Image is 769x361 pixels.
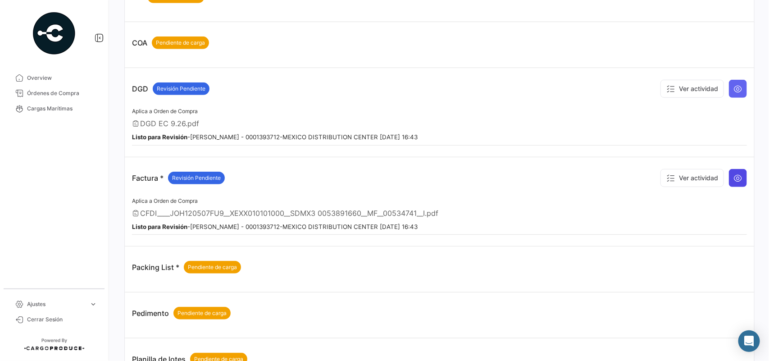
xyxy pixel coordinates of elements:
div: Abrir Intercom Messenger [738,330,760,352]
p: Pedimento [132,307,231,320]
b: Listo para Revisión [132,133,187,141]
span: Pendiente de carga [188,263,237,271]
small: - [PERSON_NAME] - 0001393712-MEXICO DISTRIBUTION CENTER [DATE] 16:43 [132,133,418,141]
p: Factura * [132,172,225,184]
img: powered-by.png [32,11,77,56]
button: Ver actividad [660,80,724,98]
span: CFDI____JOH120507FU9__XEXX010101000__SDMX3 0053891660__MF__00534741__I.pdf [140,209,438,218]
span: Revisión Pendiente [157,85,205,93]
p: COA [132,37,209,49]
button: Ver actividad [660,169,724,187]
span: Revisión Pendiente [172,174,221,182]
span: Aplica a Orden de Compra [132,108,198,114]
b: Listo para Revisión [132,223,187,230]
p: DGD [132,82,209,95]
small: - [PERSON_NAME] - 0001393712-MEXICO DISTRIBUTION CENTER [DATE] 16:43 [132,223,418,230]
span: Cargas Marítimas [27,105,97,113]
a: Órdenes de Compra [7,86,101,101]
span: Ajustes [27,300,86,308]
span: Pendiente de carga [156,39,205,47]
span: Overview [27,74,97,82]
span: DGD EC 9.26.pdf [140,119,199,128]
p: Packing List * [132,261,241,274]
span: Órdenes de Compra [27,89,97,97]
a: Cargas Marítimas [7,101,101,116]
a: Overview [7,70,101,86]
span: expand_more [89,300,97,308]
span: Cerrar Sesión [27,315,97,324]
span: Aplica a Orden de Compra [132,197,198,204]
span: Pendiente de carga [177,309,227,317]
